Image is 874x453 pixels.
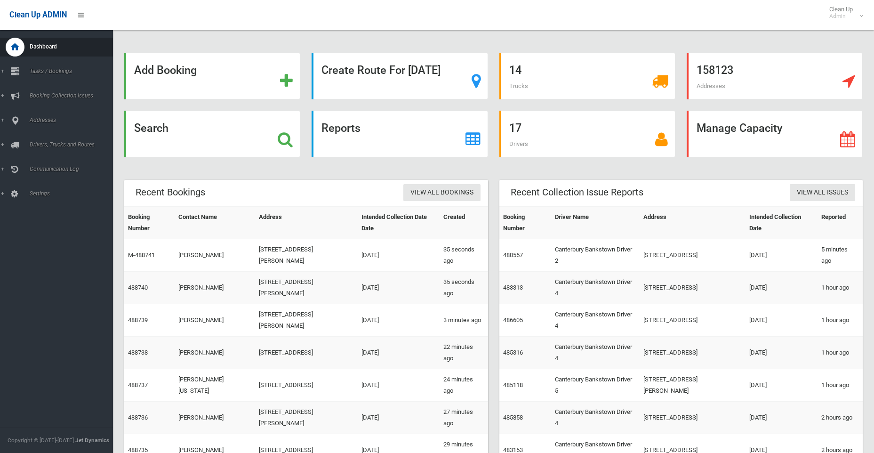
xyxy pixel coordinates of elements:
[128,251,155,259] a: M-488741
[440,207,488,239] th: Created
[551,337,640,369] td: Canterbury Bankstown Driver 4
[321,64,441,77] strong: Create Route For [DATE]
[551,207,640,239] th: Driver Name
[175,337,255,369] td: [PERSON_NAME]
[499,111,675,157] a: 17 Drivers
[509,140,528,147] span: Drivers
[27,117,120,123] span: Addresses
[746,369,818,402] td: [DATE]
[640,304,746,337] td: [STREET_ADDRESS]
[403,184,481,202] a: View All Bookings
[75,437,109,444] strong: Jet Dynamics
[128,284,148,291] a: 488740
[746,207,818,239] th: Intended Collection Date
[440,369,488,402] td: 24 minutes ago
[818,207,863,239] th: Reported
[255,304,358,337] td: [STREET_ADDRESS][PERSON_NAME]
[440,272,488,304] td: 35 seconds ago
[640,272,746,304] td: [STREET_ADDRESS]
[551,272,640,304] td: Canterbury Bankstown Driver 4
[124,53,300,99] a: Add Booking
[697,82,725,89] span: Addresses
[640,337,746,369] td: [STREET_ADDRESS]
[124,183,216,202] header: Recent Bookings
[8,437,74,444] span: Copyright © [DATE]-[DATE]
[818,272,863,304] td: 1 hour ago
[818,239,863,272] td: 5 minutes ago
[829,13,853,20] small: Admin
[255,207,358,239] th: Address
[825,6,862,20] span: Clean Up
[818,337,863,369] td: 1 hour ago
[27,92,120,99] span: Booking Collection Issues
[746,402,818,434] td: [DATE]
[175,239,255,272] td: [PERSON_NAME]
[358,207,440,239] th: Intended Collection Date Date
[503,251,523,259] a: 480557
[746,272,818,304] td: [DATE]
[746,337,818,369] td: [DATE]
[818,369,863,402] td: 1 hour ago
[358,337,440,369] td: [DATE]
[358,402,440,434] td: [DATE]
[499,207,551,239] th: Booking Number
[640,402,746,434] td: [STREET_ADDRESS]
[321,121,361,135] strong: Reports
[746,239,818,272] td: [DATE]
[503,349,523,356] a: 485316
[503,284,523,291] a: 483313
[134,121,168,135] strong: Search
[358,369,440,402] td: [DATE]
[499,53,675,99] a: 14 Trucks
[255,272,358,304] td: [STREET_ADDRESS][PERSON_NAME]
[255,239,358,272] td: [STREET_ADDRESS][PERSON_NAME]
[697,121,782,135] strong: Manage Capacity
[358,239,440,272] td: [DATE]
[503,316,523,324] a: 486605
[175,304,255,337] td: [PERSON_NAME]
[128,414,148,421] a: 488736
[440,239,488,272] td: 35 seconds ago
[440,337,488,369] td: 22 minutes ago
[134,64,197,77] strong: Add Booking
[175,207,255,239] th: Contact Name
[551,304,640,337] td: Canterbury Bankstown Driver 4
[27,68,120,74] span: Tasks / Bookings
[27,190,120,197] span: Settings
[312,111,488,157] a: Reports
[255,337,358,369] td: [STREET_ADDRESS]
[640,207,746,239] th: Address
[509,64,521,77] strong: 14
[551,369,640,402] td: Canterbury Bankstown Driver 5
[687,111,863,157] a: Manage Capacity
[9,10,67,19] span: Clean Up ADMIN
[697,64,733,77] strong: 158123
[640,369,746,402] td: [STREET_ADDRESS][PERSON_NAME]
[358,272,440,304] td: [DATE]
[551,402,640,434] td: Canterbury Bankstown Driver 4
[818,304,863,337] td: 1 hour ago
[255,369,358,402] td: [STREET_ADDRESS]
[358,304,440,337] td: [DATE]
[128,316,148,324] a: 488739
[746,304,818,337] td: [DATE]
[503,381,523,388] a: 485118
[312,53,488,99] a: Create Route For [DATE]
[27,43,120,50] span: Dashboard
[640,239,746,272] td: [STREET_ADDRESS]
[175,402,255,434] td: [PERSON_NAME]
[128,381,148,388] a: 488737
[687,53,863,99] a: 158123 Addresses
[509,121,521,135] strong: 17
[503,414,523,421] a: 485858
[175,369,255,402] td: [PERSON_NAME][US_STATE]
[27,166,120,172] span: Communication Log
[509,82,528,89] span: Trucks
[255,402,358,434] td: [STREET_ADDRESS][PERSON_NAME]
[124,111,300,157] a: Search
[818,402,863,434] td: 2 hours ago
[551,239,640,272] td: Canterbury Bankstown Driver 2
[124,207,175,239] th: Booking Number
[175,272,255,304] td: [PERSON_NAME]
[440,304,488,337] td: 3 minutes ago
